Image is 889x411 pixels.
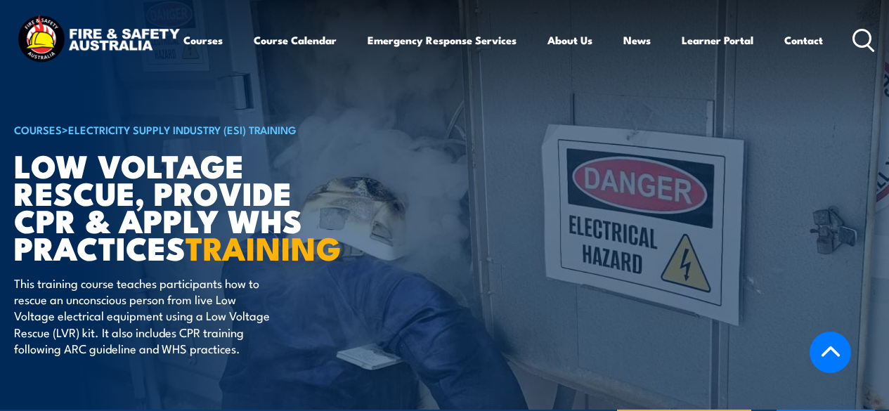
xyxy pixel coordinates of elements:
a: Electricity Supply Industry (ESI) Training [68,122,297,137]
strong: TRAINING [186,223,342,271]
h6: > [14,121,361,138]
a: Courses [183,23,223,57]
a: Learner Portal [682,23,753,57]
a: About Us [547,23,592,57]
a: Course Calendar [254,23,337,57]
a: Emergency Response Services [368,23,517,57]
a: News [623,23,651,57]
a: Contact [784,23,823,57]
h1: Low Voltage Rescue, Provide CPR & Apply WHS Practices [14,151,361,261]
p: This training course teaches participants how to rescue an unconscious person from live Low Volta... [14,275,271,357]
a: COURSES [14,122,62,137]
